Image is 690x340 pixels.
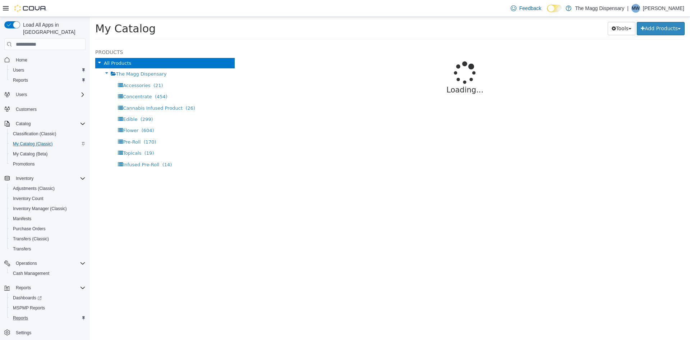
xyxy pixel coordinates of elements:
[5,5,66,18] span: My Catalog
[10,66,27,74] a: Users
[54,122,66,128] span: (170)
[10,314,31,322] a: Reports
[13,246,31,252] span: Transfers
[575,4,624,13] p: The Magg Dispensary
[16,330,31,336] span: Settings
[13,67,24,73] span: Users
[10,150,51,158] a: My Catalog (Beta)
[1,104,88,114] button: Customers
[7,313,88,323] button: Reports
[10,160,38,168] a: Promotions
[13,284,34,292] button: Reports
[10,294,86,302] span: Dashboards
[13,259,40,268] button: Operations
[13,119,86,128] span: Catalog
[10,66,86,74] span: Users
[10,130,86,138] span: Classification (Classic)
[13,236,49,242] span: Transfers (Classic)
[7,234,88,244] button: Transfers (Classic)
[7,159,88,169] button: Promotions
[518,5,546,18] button: Tools
[547,5,562,12] input: Dark Mode
[1,173,88,183] button: Inventory
[10,140,56,148] a: My Catalog (Classic)
[33,77,62,82] span: Concentrate
[13,77,28,83] span: Reports
[13,119,33,128] button: Catalog
[16,260,37,266] span: Operations
[547,12,547,13] span: Dark Mode
[1,119,88,129] button: Catalog
[13,305,45,311] span: MSPMP Reports
[33,122,51,128] span: Pre-Roll
[177,68,574,79] p: Loading...
[7,194,88,204] button: Inventory Count
[1,258,88,268] button: Operations
[10,304,48,312] a: MSPMP Reports
[7,129,88,139] button: Classification (Classic)
[1,54,88,65] button: Home
[13,56,30,64] a: Home
[26,54,77,60] span: The Magg Dispensary
[13,328,86,337] span: Settings
[64,66,73,71] span: (21)
[643,4,684,13] p: [PERSON_NAME]
[7,183,88,194] button: Adjustments (Classic)
[10,214,34,223] a: Manifests
[10,245,86,253] span: Transfers
[10,245,34,253] a: Transfers
[55,133,64,139] span: (19)
[13,216,31,222] span: Manifests
[13,131,56,137] span: Classification (Classic)
[33,145,69,150] span: Infused Pre-Roll
[7,224,88,234] button: Purchase Orders
[7,65,88,75] button: Users
[10,235,52,243] a: Transfers (Classic)
[13,315,28,321] span: Reports
[547,5,595,18] button: Add Products
[10,304,86,312] span: MSPMP Reports
[13,174,86,183] span: Inventory
[13,151,48,157] span: My Catalog (Beta)
[13,186,55,191] span: Adjustments (Classic)
[10,204,70,213] a: Inventory Manager (Classic)
[65,77,78,82] span: (454)
[16,285,31,291] span: Reports
[13,295,42,301] span: Dashboards
[33,133,51,139] span: Topicals
[519,5,541,12] span: Feedback
[13,259,86,268] span: Operations
[7,149,88,159] button: My Catalog (Beta)
[14,5,47,12] img: Cova
[16,92,27,98] span: Users
[33,100,47,105] span: Edible
[627,4,629,13] p: |
[13,271,49,276] span: Cash Management
[33,111,49,116] span: Flower
[13,284,86,292] span: Reports
[10,184,57,193] a: Adjustments (Classic)
[10,269,86,278] span: Cash Management
[13,328,34,337] a: Settings
[13,90,86,99] span: Users
[13,196,43,201] span: Inventory Count
[10,76,86,85] span: Reports
[13,105,86,114] span: Customers
[16,57,27,63] span: Home
[16,106,37,112] span: Customers
[10,140,86,148] span: My Catalog (Classic)
[1,283,88,293] button: Reports
[33,66,60,71] span: Accessories
[7,303,88,313] button: MSPMP Reports
[13,226,46,232] span: Purchase Orders
[10,76,31,85] a: Reports
[13,55,86,64] span: Home
[10,225,49,233] a: Purchase Orders
[10,160,86,168] span: Promotions
[10,294,45,302] a: Dashboards
[7,244,88,254] button: Transfers
[7,75,88,85] button: Reports
[52,111,64,116] span: (604)
[14,44,41,49] span: All Products
[632,4,639,13] span: MW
